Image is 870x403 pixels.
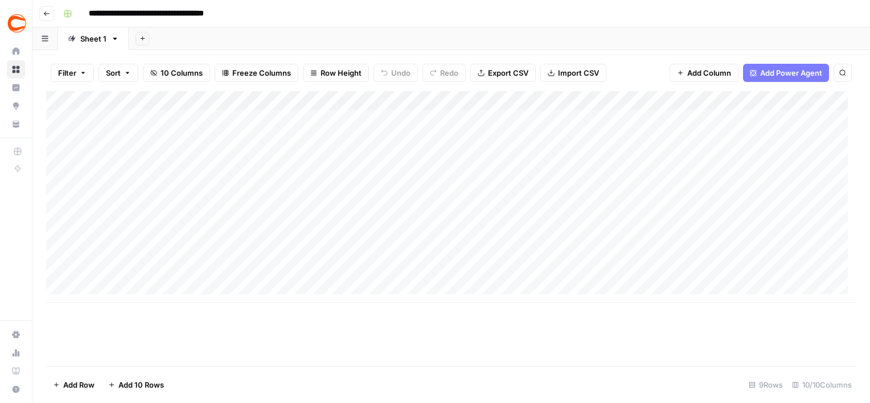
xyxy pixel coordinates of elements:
[7,9,25,38] button: Workspace: Covers
[101,376,171,394] button: Add 10 Rows
[7,42,25,60] a: Home
[7,79,25,97] a: Insights
[232,67,291,79] span: Freeze Columns
[470,64,536,82] button: Export CSV
[391,67,411,79] span: Undo
[7,326,25,344] a: Settings
[303,64,369,82] button: Row Height
[51,64,94,82] button: Filter
[46,376,101,394] button: Add Row
[321,67,362,79] span: Row Height
[143,64,210,82] button: 10 Columns
[7,362,25,380] a: Learning Hub
[440,67,458,79] span: Redo
[687,67,731,79] span: Add Column
[7,115,25,133] a: Your Data
[106,67,121,79] span: Sort
[374,64,418,82] button: Undo
[58,27,129,50] a: Sheet 1
[7,60,25,79] a: Browse
[63,379,95,390] span: Add Row
[760,67,822,79] span: Add Power Agent
[7,97,25,115] a: Opportunities
[7,344,25,362] a: Usage
[80,33,106,44] div: Sheet 1
[743,64,829,82] button: Add Power Agent
[558,67,599,79] span: Import CSV
[99,64,138,82] button: Sort
[744,376,787,394] div: 9 Rows
[488,67,528,79] span: Export CSV
[58,67,76,79] span: Filter
[215,64,298,82] button: Freeze Columns
[422,64,466,82] button: Redo
[7,13,27,34] img: Covers Logo
[7,380,25,398] button: Help + Support
[540,64,606,82] button: Import CSV
[787,376,856,394] div: 10/10 Columns
[118,379,164,390] span: Add 10 Rows
[161,67,203,79] span: 10 Columns
[670,64,738,82] button: Add Column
